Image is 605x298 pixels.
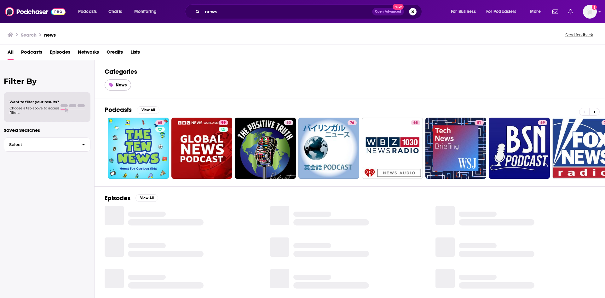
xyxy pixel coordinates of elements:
button: View All [137,106,159,114]
a: Podcasts [21,47,42,60]
a: 81 [475,120,484,125]
input: Search podcasts, credits, & more... [202,7,372,17]
a: 81 [425,118,487,179]
a: 99 [171,118,233,179]
span: Logged in as WesBurdett [583,5,597,19]
button: open menu [447,7,484,17]
a: 68 [108,118,169,179]
span: 99 [221,120,226,126]
p: Saved Searches [4,127,90,133]
a: Networks [78,47,99,60]
a: Credits [107,47,123,60]
h2: Filter By [4,77,90,86]
a: Lists [130,47,140,60]
h2: Podcasts [105,106,132,114]
h2: Categories [105,68,595,76]
button: Select [4,137,90,152]
span: More [530,7,541,16]
a: 59 [489,118,550,179]
a: 68 [362,118,423,179]
a: EpisodesView All [105,194,158,202]
span: Charts [108,7,122,16]
a: Charts [104,7,126,17]
a: 76 [298,118,360,179]
span: Choose a tab above to access filters. [9,106,59,115]
button: open menu [482,7,526,17]
h3: news [44,32,56,38]
button: open menu [74,7,105,17]
a: News [105,79,131,91]
img: Podchaser - Follow, Share and Rate Podcasts [5,6,66,18]
h3: Search [21,32,37,38]
span: Select [4,143,77,147]
button: Send feedback [563,32,595,38]
button: Open AdvancedNew [372,8,404,15]
div: Search podcasts, credits, & more... [191,4,428,19]
span: Want to filter your results? [9,100,59,104]
a: Episodes [50,47,70,60]
svg: Add a profile image [592,5,597,10]
button: open menu [130,7,165,17]
a: PodcastsView All [105,106,159,114]
a: 68 [155,120,165,125]
h2: Episodes [105,194,130,202]
span: 68 [158,120,162,126]
span: 68 [413,120,418,126]
span: Monitoring [134,7,157,16]
a: 50 [235,118,296,179]
span: 59 [540,120,545,126]
span: 76 [350,120,354,126]
a: Show notifications dropdown [566,6,575,17]
a: 99 [219,120,228,125]
span: News [116,82,127,88]
a: All [8,47,14,60]
a: 68 [411,120,420,125]
span: Open Advanced [375,10,401,13]
a: 50 [284,120,293,125]
span: New [393,4,404,10]
button: View All [135,194,158,202]
a: 76 [348,120,357,125]
button: open menu [526,7,549,17]
img: User Profile [583,5,597,19]
span: For Podcasters [486,7,516,16]
a: Show notifications dropdown [550,6,561,17]
a: 59 [538,120,547,125]
span: 50 [286,120,291,126]
button: Show profile menu [583,5,597,19]
span: For Business [451,7,476,16]
span: 81 [477,120,481,126]
span: Podcasts [78,7,97,16]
